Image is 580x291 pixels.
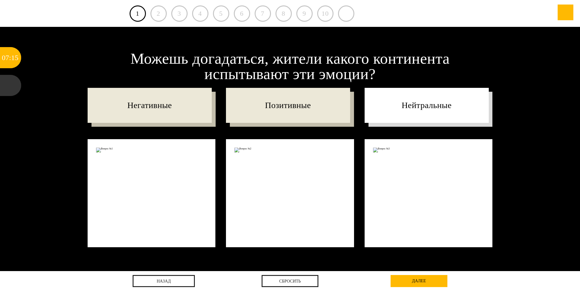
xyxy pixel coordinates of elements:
img: Вопрос №3 [373,148,484,152]
div: 2 [150,5,167,22]
p: Негативные [88,88,212,123]
p: Нейтральные [365,88,489,123]
div: 07 [2,47,9,68]
a: 1 [130,5,146,22]
div: 4 [192,5,208,22]
div: 6 [234,5,250,22]
div: 5 [213,5,229,22]
h2: Можешь догадаться, жители какого континента испытывают эти эмоции? [88,51,493,82]
div: 15 [11,47,18,68]
div: : [9,47,11,68]
div: 8 [275,5,292,22]
a: назад [133,275,195,287]
div: 3 [171,5,188,22]
img: Вопрос №1 [96,148,207,152]
div: 9 [296,5,313,22]
div: Сбросить [262,275,318,287]
p: Позитивные [226,88,350,123]
div: 10 [317,5,333,22]
div: 7 [255,5,271,22]
img: Вопрос №2 [234,148,345,152]
div: далее [391,275,447,287]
